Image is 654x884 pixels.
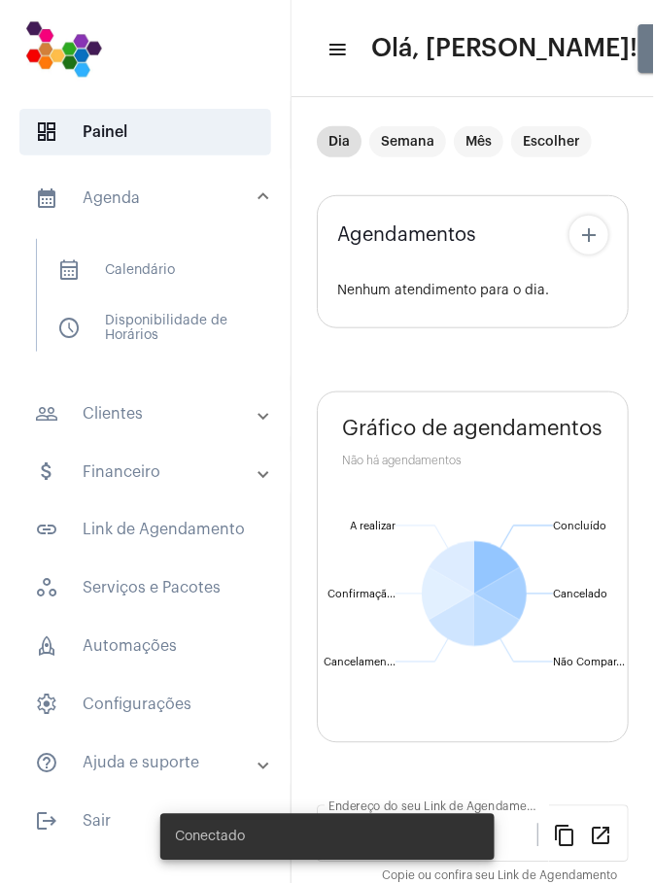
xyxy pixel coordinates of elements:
[12,449,291,495] mat-expansion-panel-header: sidenav iconFinanceiro
[35,635,58,659] span: sidenav icon
[16,10,112,87] img: 7bf4c2a9-cb5a-6366-d80e-59e5d4b2024a.png
[57,317,81,340] span: sidenav icon
[35,460,58,484] mat-icon: sidenav icon
[337,284,608,298] div: Nenhum atendimento para o dia.
[589,824,612,847] mat-icon: open_in_new
[317,126,361,157] mat-chip: Dia
[369,126,446,157] mat-chip: Semana
[553,589,607,599] text: Cancelado
[42,305,247,352] span: Disponibilidade de Horários
[327,38,346,61] mat-icon: sidenav icon
[12,167,291,229] mat-expansion-panel-header: sidenav iconAgenda
[19,109,271,155] span: Painel
[35,187,259,210] mat-panel-title: Agenda
[327,589,396,600] text: Confirmaçã...
[19,682,271,729] span: Configurações
[12,740,291,787] mat-expansion-panel-header: sidenav iconAjuda e suporte
[35,752,259,775] mat-panel-title: Ajuda e suporte
[35,694,58,717] span: sidenav icon
[511,126,592,157] mat-chip: Escolher
[176,828,246,847] span: Conectado
[19,799,271,845] span: Sair
[35,810,58,833] mat-icon: sidenav icon
[35,577,58,600] span: sidenav icon
[371,33,638,64] span: Olá, [PERSON_NAME]!
[577,223,601,247] mat-icon: add
[454,126,503,157] mat-chip: Mês
[553,657,625,667] text: Não Compar...
[19,624,271,670] span: Automações
[19,507,271,554] span: Link de Agendamento
[35,402,259,425] mat-panel-title: Clientes
[12,229,291,379] div: sidenav iconAgenda
[342,417,602,440] span: Gráfico de agendamentos
[35,187,58,210] mat-icon: sidenav icon
[553,521,606,531] text: Concluído
[35,752,58,775] mat-icon: sidenav icon
[12,391,291,437] mat-expansion-panel-header: sidenav iconClientes
[19,565,271,612] span: Serviços e Pacotes
[35,120,58,144] span: sidenav icon
[337,224,476,246] span: Agendamentos
[42,247,247,293] span: Calendário
[324,657,396,667] text: Cancelamen...
[35,519,58,542] mat-icon: sidenav icon
[553,824,576,847] mat-icon: content_copy
[35,402,58,425] mat-icon: sidenav icon
[350,521,396,531] text: A realizar
[35,460,259,484] mat-panel-title: Financeiro
[57,258,81,282] span: sidenav icon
